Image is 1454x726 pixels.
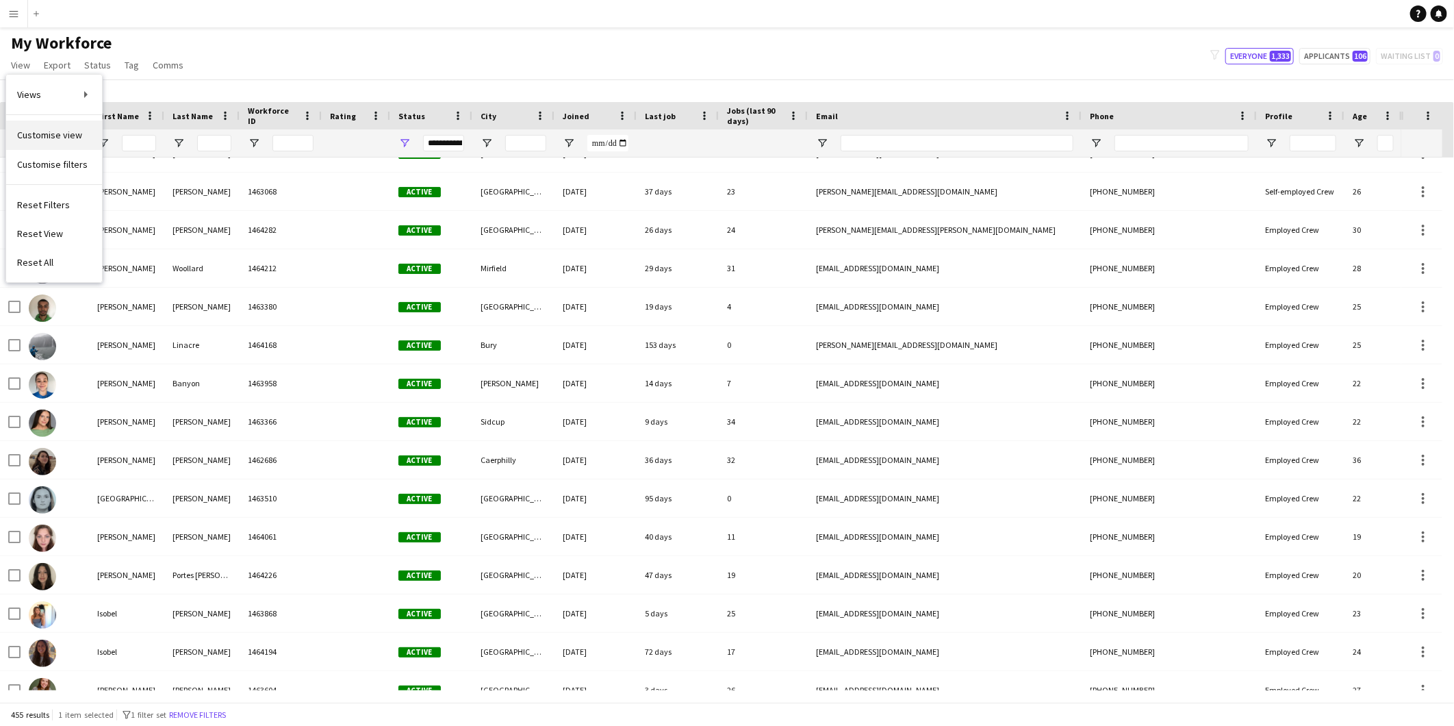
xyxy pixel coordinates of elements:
[1353,51,1368,62] span: 106
[89,633,164,671] div: Isobel
[131,710,166,720] span: 1 filter set
[398,494,441,504] span: Active
[147,56,189,74] a: Comms
[719,211,808,249] div: 24
[1257,249,1344,287] div: Employed Crew
[1082,288,1257,325] div: [PHONE_NUMBER]
[472,441,554,479] div: Caerphilly
[398,571,441,581] span: Active
[240,288,322,325] div: 1463380
[398,137,411,149] button: Open Filter Menu
[554,479,637,517] div: [DATE]
[472,403,554,440] div: Sidcup
[164,633,240,671] div: [PERSON_NAME]
[1344,556,1402,594] div: 20
[554,403,637,440] div: [DATE]
[808,364,1082,402] div: [EMAIL_ADDRESS][DOMAIN_NAME]
[89,326,164,364] div: [PERSON_NAME]
[1082,671,1257,709] div: [PHONE_NUMBER]
[505,135,546,151] input: City Filter Input
[173,137,185,149] button: Open Filter Menu
[808,633,1082,671] div: [EMAIL_ADDRESS][DOMAIN_NAME]
[29,371,56,399] img: Hermione Banyon
[554,518,637,555] div: [DATE]
[164,211,240,249] div: [PERSON_NAME]
[398,340,441,351] span: Active
[240,441,322,479] div: 1462686
[166,708,229,723] button: Remove filters
[58,710,114,720] span: 1 item selected
[240,403,322,440] div: 1463366
[1082,479,1257,517] div: [PHONE_NUMBER]
[398,302,441,312] span: Active
[472,326,554,364] div: Bury
[816,137,828,149] button: Open Filter Menu
[1344,479,1402,517] div: 22
[398,264,441,274] span: Active
[1082,173,1257,210] div: [PHONE_NUMBER]
[472,249,554,287] div: Mirfield
[398,647,441,658] span: Active
[808,556,1082,594] div: [EMAIL_ADDRESS][DOMAIN_NAME]
[398,187,441,197] span: Active
[808,479,1082,517] div: [EMAIL_ADDRESS][DOMAIN_NAME]
[89,671,164,709] div: [PERSON_NAME]
[29,448,56,475] img: Holly Sylvester
[89,441,164,479] div: [PERSON_NAME]
[1265,111,1292,121] span: Profile
[587,135,628,151] input: Joined Filter Input
[29,333,56,360] img: Harvey Linacre
[472,633,554,671] div: [GEOGRAPHIC_DATA]
[719,173,808,210] div: 23
[1353,137,1365,149] button: Open Filter Menu
[637,249,719,287] div: 29 days
[164,594,240,632] div: [PERSON_NAME]
[197,135,231,151] input: Last Name Filter Input
[563,137,575,149] button: Open Filter Menu
[808,211,1082,249] div: [PERSON_NAME][EMAIL_ADDRESS][PERSON_NAME][DOMAIN_NAME]
[11,59,30,71] span: View
[1353,111,1367,121] span: Age
[719,671,808,709] div: 26
[164,403,240,440] div: [PERSON_NAME]
[398,417,441,427] span: Active
[1082,249,1257,287] div: [PHONE_NUMBER]
[719,249,808,287] div: 31
[272,135,314,151] input: Workforce ID Filter Input
[472,671,554,709] div: [GEOGRAPHIC_DATA]
[563,111,589,121] span: Joined
[554,173,637,210] div: [DATE]
[1257,441,1344,479] div: Employed Crew
[5,56,36,74] a: View
[1082,211,1257,249] div: [PHONE_NUMBER]
[89,288,164,325] div: [PERSON_NAME]
[637,403,719,440] div: 9 days
[29,678,56,705] img: Ivana Moravcová
[164,288,240,325] div: [PERSON_NAME]
[841,135,1073,151] input: Email Filter Input
[1344,403,1402,440] div: 22
[1257,633,1344,671] div: Employed Crew
[637,211,719,249] div: 26 days
[84,59,111,71] span: Status
[1377,135,1394,151] input: Age Filter Input
[637,633,719,671] div: 72 days
[554,556,637,594] div: [DATE]
[1090,137,1102,149] button: Open Filter Menu
[1344,364,1402,402] div: 22
[719,556,808,594] div: 19
[554,288,637,325] div: [DATE]
[472,518,554,555] div: [GEOGRAPHIC_DATA]
[1082,633,1257,671] div: [PHONE_NUMBER]
[164,441,240,479] div: [PERSON_NAME]
[637,288,719,325] div: 19 days
[637,364,719,402] div: 14 days
[719,288,808,325] div: 4
[637,326,719,364] div: 153 days
[240,633,322,671] div: 1464194
[164,326,240,364] div: Linacre
[1082,594,1257,632] div: [PHONE_NUMBER]
[125,59,139,71] span: Tag
[1257,518,1344,555] div: Employed Crew
[1257,211,1344,249] div: Employed Crew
